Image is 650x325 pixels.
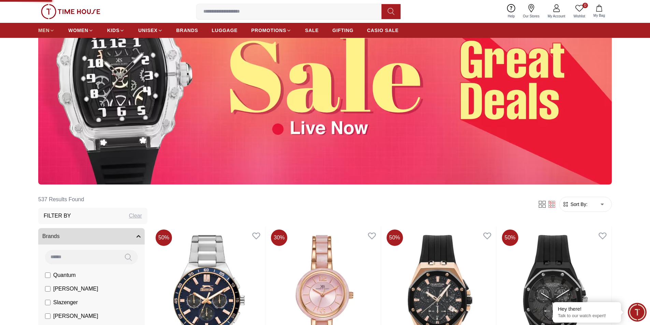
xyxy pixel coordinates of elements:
[53,271,76,279] span: Quantum
[68,24,93,36] a: WOMEN
[68,27,88,34] span: WOMEN
[591,13,608,18] span: My Bag
[107,27,119,34] span: KIDS
[45,300,50,305] input: Slazenger
[558,313,616,319] p: Talk to our watch expert!
[138,27,157,34] span: UNISEX
[504,3,519,20] a: Help
[332,27,353,34] span: GIFTING
[251,24,291,36] a: PROMOTIONS
[138,24,162,36] a: UNISEX
[569,201,588,208] span: Sort By:
[42,232,60,240] span: Brands
[176,24,198,36] a: BRANDS
[251,27,286,34] span: PROMOTIONS
[519,3,544,20] a: Our Stores
[571,14,588,19] span: Wishlist
[38,228,145,245] button: Brands
[38,24,55,36] a: MEN
[156,230,172,246] span: 50 %
[212,27,238,34] span: LUGGAGE
[332,24,353,36] a: GIFTING
[41,4,100,19] img: ...
[589,3,609,19] button: My Bag
[53,298,78,307] span: Slazenger
[53,312,98,320] span: [PERSON_NAME]
[545,14,568,19] span: My Account
[38,27,49,34] span: MEN
[38,191,147,208] h6: 537 Results Found
[569,3,589,20] a: 0Wishlist
[562,201,588,208] button: Sort By:
[45,313,50,319] input: [PERSON_NAME]
[367,24,399,36] a: CASIO SALE
[628,303,647,322] div: Chat Widget
[558,306,616,312] div: Hey there!
[53,285,98,293] span: [PERSON_NAME]
[176,27,198,34] span: BRANDS
[45,272,50,278] input: Quantum
[387,230,403,246] span: 50 %
[271,230,287,246] span: 30 %
[212,24,238,36] a: LUGGAGE
[520,14,542,19] span: Our Stores
[505,14,518,19] span: Help
[367,27,399,34] span: CASIO SALE
[129,212,142,220] div: Clear
[45,286,50,292] input: [PERSON_NAME]
[502,230,518,246] span: 50 %
[582,3,588,8] span: 0
[44,212,71,220] h3: Filter By
[305,24,319,36] a: SALE
[305,27,319,34] span: SALE
[107,24,125,36] a: KIDS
